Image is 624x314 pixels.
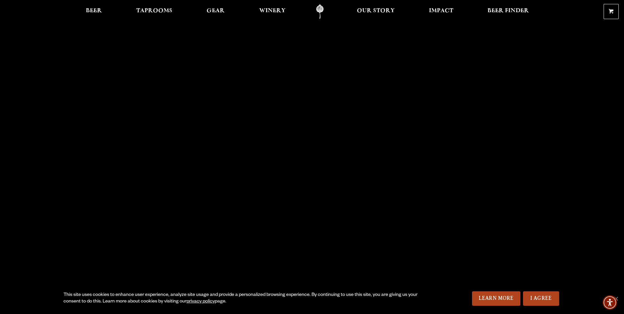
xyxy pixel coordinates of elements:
a: Learn More [472,291,520,306]
a: Impact [425,4,458,19]
a: Gear [202,4,229,19]
a: Beer [82,4,106,19]
div: Accessibility Menu [603,295,617,310]
span: Our Story [357,8,395,13]
span: Gear [207,8,225,13]
a: privacy policy [187,299,215,304]
span: Beer [86,8,102,13]
span: Impact [429,8,453,13]
span: Taprooms [136,8,172,13]
a: Winery [255,4,290,19]
a: Taprooms [132,4,177,19]
span: Beer Finder [487,8,529,13]
a: Our Story [353,4,399,19]
a: Beer Finder [483,4,533,19]
span: Winery [259,8,286,13]
div: This site uses cookies to enhance user experience, analyze site usage and provide a personalized ... [63,292,418,305]
a: Odell Home [308,4,332,19]
a: I Agree [523,291,559,306]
